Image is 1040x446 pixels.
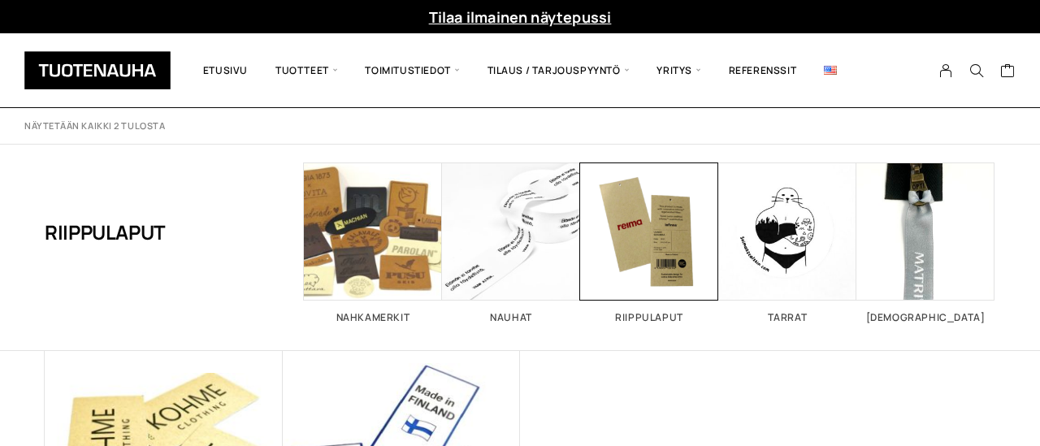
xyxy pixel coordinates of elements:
a: Referenssit [715,45,811,95]
span: Toimitustiedot [351,45,473,95]
h2: Tarrat [718,313,856,323]
span: Yritys [643,45,714,95]
a: Tilaa ilmainen näytepussi [429,7,612,27]
a: Visit product category Nahkamerkit [304,162,442,323]
p: Näytetään kaikki 2 tulosta [24,120,165,132]
a: Etusivu [189,45,262,95]
span: Tuotteet [262,45,351,95]
h2: Nauhat [442,313,580,323]
button: Search [961,63,992,78]
h2: [DEMOGRAPHIC_DATA] [856,313,994,323]
a: Visit product category Riippulaput [580,162,718,323]
a: Visit product category Nauhat [442,162,580,323]
a: Cart [1000,63,1016,82]
h1: Riippulaput [45,162,166,301]
a: Visit product category Vedin [856,162,994,323]
h2: Nahkamerkit [304,313,442,323]
img: Tuotenauha Oy [24,51,171,89]
a: My Account [930,63,962,78]
h2: Riippulaput [580,313,718,323]
a: Visit product category Tarrat [718,162,856,323]
span: Tilaus / Tarjouspyyntö [474,45,643,95]
img: English [824,66,837,75]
